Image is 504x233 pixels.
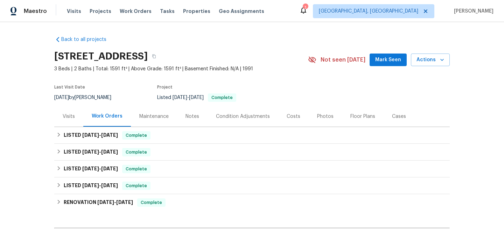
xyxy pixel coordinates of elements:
div: Floor Plans [350,113,375,120]
span: [DATE] [173,95,187,100]
span: - [97,200,133,205]
h6: LISTED [64,131,118,140]
span: Complete [123,182,150,189]
span: [DATE] [116,200,133,205]
div: 1 [303,4,308,11]
span: Complete [123,132,150,139]
div: LISTED [DATE]-[DATE]Complete [54,177,450,194]
span: [DATE] [97,200,114,205]
span: Project [157,85,173,89]
h6: LISTED [64,182,118,190]
span: Visits [67,8,81,15]
span: Properties [183,8,210,15]
span: Work Orders [120,8,152,15]
span: [PERSON_NAME] [451,8,493,15]
a: Back to all projects [54,36,121,43]
span: [GEOGRAPHIC_DATA], [GEOGRAPHIC_DATA] [319,8,418,15]
div: RENOVATION [DATE]-[DATE]Complete [54,194,450,211]
span: [DATE] [54,95,69,100]
div: Work Orders [92,113,122,120]
span: [DATE] [82,133,99,137]
span: Last Visit Date [54,85,85,89]
span: Projects [90,8,111,15]
div: LISTED [DATE]-[DATE]Complete [54,144,450,161]
span: Geo Assignments [219,8,264,15]
span: Complete [138,199,165,206]
span: Listed [157,95,236,100]
span: [DATE] [101,183,118,188]
span: - [82,183,118,188]
span: Complete [209,96,236,100]
div: Visits [63,113,75,120]
div: Cases [392,113,406,120]
div: Photos [317,113,334,120]
span: [DATE] [82,183,99,188]
div: Notes [185,113,199,120]
div: Condition Adjustments [216,113,270,120]
span: - [82,133,118,137]
span: Complete [123,165,150,172]
span: - [82,166,118,171]
div: by [PERSON_NAME] [54,93,120,102]
span: - [82,149,118,154]
button: Copy Address [148,50,160,63]
div: LISTED [DATE]-[DATE]Complete [54,127,450,144]
span: 3 Beds | 2 Baths | Total: 1591 ft² | Above Grade: 1591 ft² | Basement Finished: N/A | 1991 [54,65,308,72]
span: [DATE] [189,95,204,100]
h2: [STREET_ADDRESS] [54,53,148,60]
h6: LISTED [64,165,118,173]
span: Mark Seen [375,56,401,64]
span: [DATE] [101,133,118,137]
div: Costs [287,113,300,120]
span: Maestro [24,8,47,15]
span: [DATE] [82,166,99,171]
span: Complete [123,149,150,156]
h6: RENOVATION [64,198,133,207]
span: Not seen [DATE] [321,56,365,63]
span: [DATE] [82,149,99,154]
span: Tasks [160,9,175,14]
span: Actions [416,56,444,64]
h6: LISTED [64,148,118,156]
span: [DATE] [101,166,118,171]
span: - [173,95,204,100]
span: [DATE] [101,149,118,154]
button: Mark Seen [370,54,407,66]
div: Maintenance [139,113,169,120]
div: LISTED [DATE]-[DATE]Complete [54,161,450,177]
button: Actions [411,54,450,66]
